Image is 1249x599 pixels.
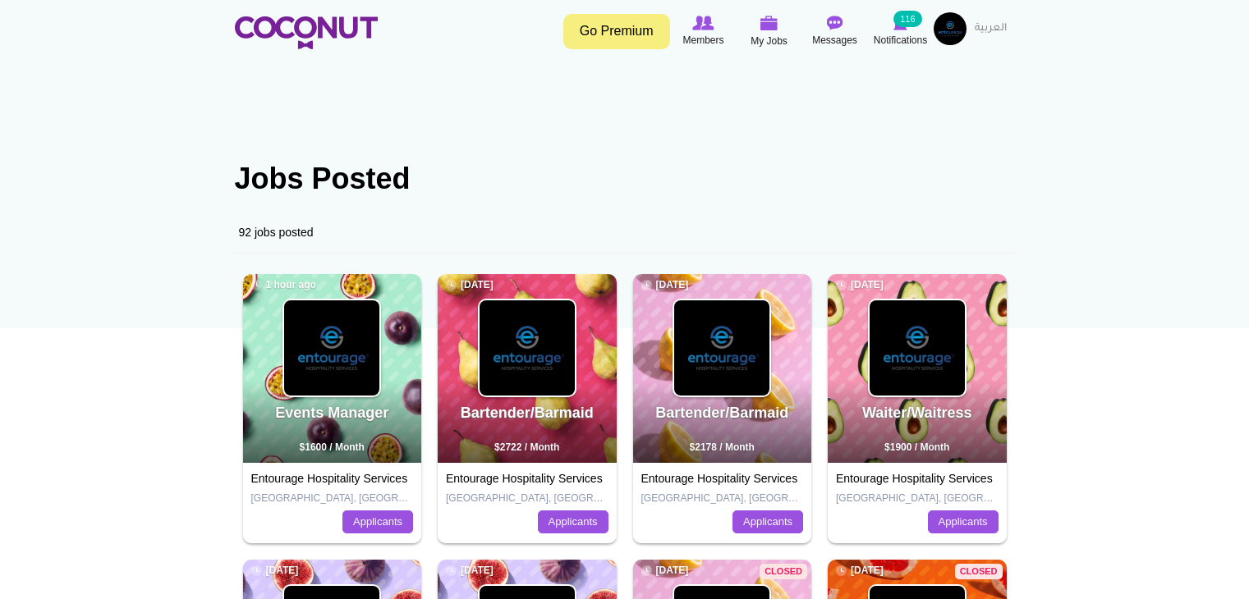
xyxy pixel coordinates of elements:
[655,405,788,421] a: Bartender/Barmaid
[836,472,993,485] a: Entourage Hospitality Services
[251,278,316,292] span: 1 hour ago
[884,441,949,453] span: $1900 / Month
[235,162,1015,195] h1: Jobs Posted
[342,510,413,533] a: Applicants
[563,14,670,49] a: Go Premium
[868,12,934,50] a: Notifications Notifications 116
[760,564,807,579] span: Closed
[836,564,884,578] span: [DATE]
[641,492,804,505] p: [GEOGRAPHIC_DATA], [GEOGRAPHIC_DATA]
[538,510,608,533] a: Applicants
[446,472,603,485] a: Entourage Hospitality Services
[893,16,907,30] img: Notifications
[671,12,737,50] a: Browse Members Members
[692,16,714,30] img: Browse Members
[235,212,1015,254] div: 92 jobs posted
[862,405,972,421] a: Waiter/Waitress
[251,492,414,505] p: [GEOGRAPHIC_DATA], [GEOGRAPHIC_DATA]
[955,564,1003,579] span: Closed
[480,300,575,396] img: Entourage Hospitality Services
[235,16,378,49] img: Home
[275,405,388,421] a: Events Manager
[641,564,689,578] span: [DATE]
[812,32,857,48] span: Messages
[836,492,999,505] p: [GEOGRAPHIC_DATA], [GEOGRAPHIC_DATA]
[827,16,843,30] img: Messages
[674,300,769,396] img: Entourage Hospitality Services
[446,278,494,292] span: [DATE]
[874,32,927,48] span: Notifications
[893,11,921,27] small: 116
[967,12,1015,45] a: العربية
[284,300,379,396] img: Entourage Hospitality Services
[682,32,723,48] span: Members
[751,33,788,49] span: My Jobs
[251,472,408,485] a: Entourage Hospitality Services
[494,441,559,453] span: $2722 / Month
[690,441,755,453] span: $2178 / Month
[446,564,494,578] span: [DATE]
[641,472,798,485] a: Entourage Hospitality Services
[802,12,868,50] a: Messages Messages
[446,492,608,505] p: [GEOGRAPHIC_DATA], [GEOGRAPHIC_DATA]
[300,441,365,453] span: $1600 / Month
[732,510,803,533] a: Applicants
[641,278,689,292] span: [DATE]
[737,12,802,51] a: My Jobs My Jobs
[870,300,965,396] img: Entourage Hospitality Services
[251,564,299,578] span: [DATE]
[836,278,884,292] span: [DATE]
[760,16,778,30] img: My Jobs
[928,510,999,533] a: Applicants
[461,405,594,421] a: Bartender/Barmaid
